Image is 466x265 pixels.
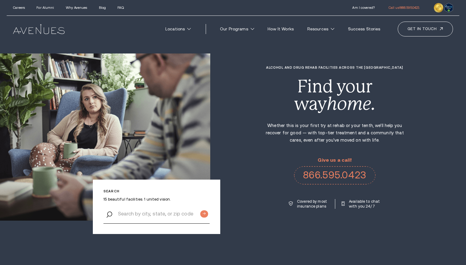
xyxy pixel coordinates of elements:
a: Careers [13,6,25,9]
a: For Alumni [36,6,54,9]
a: Available to chat with you 24/7 [342,199,380,209]
a: Locations [160,23,196,35]
a: Covered by most insurance plans [289,199,329,209]
p: Whether this is your first try at rehab or your tenth, we'll help you recover for good — with top... [265,122,404,144]
a: Blog [99,6,106,9]
a: Why Avenues [66,6,87,9]
p: Search [103,189,210,193]
div: Find your way [265,78,404,113]
i: home. [327,94,375,114]
a: FAQ [117,6,123,9]
a: Call us!866.595.0423 [389,6,419,9]
p: Covered by most insurance plans [297,199,329,209]
a: Success Stories [343,23,385,35]
a: Our Programs [215,23,259,35]
a: Resources [302,23,339,35]
a: 866.595.0423 [294,166,376,184]
a: Get in touch [398,22,453,36]
a: How It Works [262,23,299,35]
p: 15 beautiful facilities. 1 united vision. [103,197,210,202]
a: Am I covered? [352,6,374,9]
input: Search by city, state, or zip code [103,204,210,224]
input: Submit [200,210,208,218]
img: Verify Approval for www.avenuesrecovery.com [444,3,453,12]
p: Available to chat with you 24/7 [349,199,380,209]
p: Give us a call! [294,157,376,163]
a: Verify LegitScript Approval for www.avenuesrecovery.com [444,4,453,9]
h1: Alcohol and Drug Rehab Facilities across the [GEOGRAPHIC_DATA] [265,66,404,70]
span: 866.595.0423 [400,6,419,9]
